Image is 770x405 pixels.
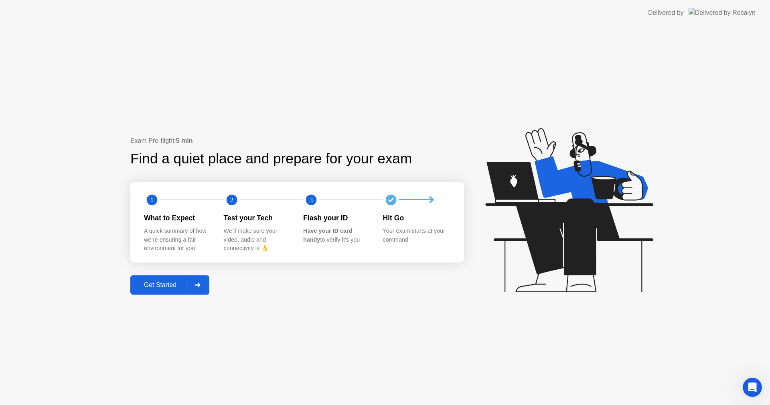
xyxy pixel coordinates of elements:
div: A quick summary of how we’re ensuring a fair environment for you [144,227,211,253]
img: Delivered by Rosalyn [689,8,756,17]
div: Get Started [133,281,188,289]
div: Flash your ID [303,213,370,223]
b: Have your ID card handy [303,228,352,243]
div: We’ll make sure your video, audio and connectivity is 👌 [224,227,291,253]
text: 1 [150,196,154,204]
div: Delivered by [648,8,684,18]
div: to verify it’s you [303,227,370,244]
div: Hit Go [383,213,450,223]
div: Exam Pre-flight: [130,136,464,146]
button: Get Started [130,275,209,295]
text: 2 [230,196,233,204]
iframe: Intercom live chat [743,378,762,397]
div: Your exam starts at your command [383,227,450,244]
div: Test your Tech [224,213,291,223]
div: Find a quiet place and prepare for your exam [130,148,413,169]
b: 5 min [176,137,193,144]
div: What to Expect [144,213,211,223]
text: 3 [310,196,313,204]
